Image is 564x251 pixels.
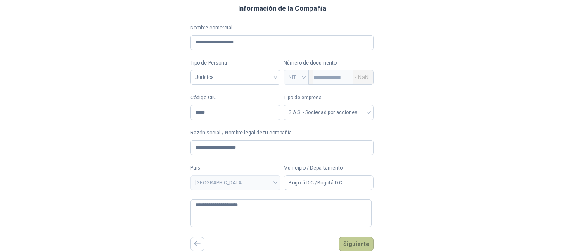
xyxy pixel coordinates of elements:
[284,164,374,172] label: Municipio / Departamento
[190,164,280,172] label: Pais
[190,129,374,137] label: Razón social / Nombre legal de tu compañía
[190,94,280,102] label: Código CIIU
[284,59,374,67] p: Número de documento
[289,71,304,84] span: NIT
[289,106,369,119] span: S.A.S. - Sociedad por acciones simplificada
[190,59,280,67] label: Tipo de Persona
[195,177,275,189] span: COLOMBIA
[195,71,275,84] span: Jurídica
[190,24,374,32] label: Nombre comercial
[355,70,369,84] span: - NaN
[238,3,326,14] h3: Información de la Compañía
[284,94,374,102] label: Tipo de empresa
[339,237,374,251] button: Siguiente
